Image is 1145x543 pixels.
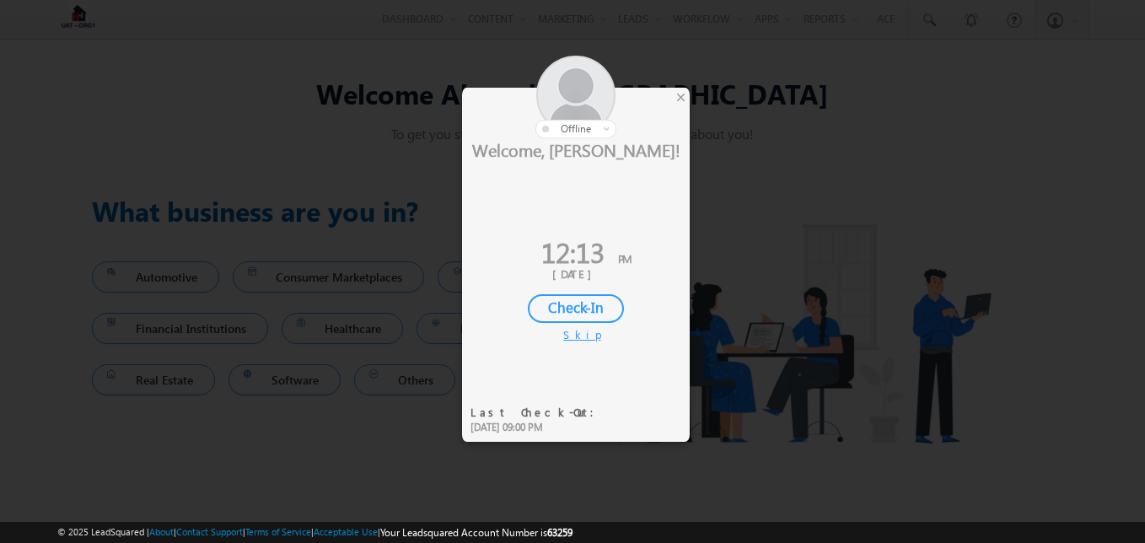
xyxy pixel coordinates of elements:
[149,526,174,537] a: About
[314,526,378,537] a: Acceptable Use
[528,294,624,323] div: Check-In
[470,405,605,420] div: Last Check-Out:
[563,327,589,342] div: Skip
[561,122,591,135] span: offline
[672,88,690,106] div: ×
[547,526,572,539] span: 63259
[176,526,243,537] a: Contact Support
[618,251,632,266] span: PM
[57,524,572,540] span: © 2025 LeadSquared | | | | |
[470,420,605,435] div: [DATE] 09:00 PM
[380,526,572,539] span: Your Leadsquared Account Number is
[245,526,311,537] a: Terms of Service
[541,233,605,271] span: 12:13
[462,138,690,160] div: Welcome, [PERSON_NAME]!
[475,266,677,282] div: [DATE]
